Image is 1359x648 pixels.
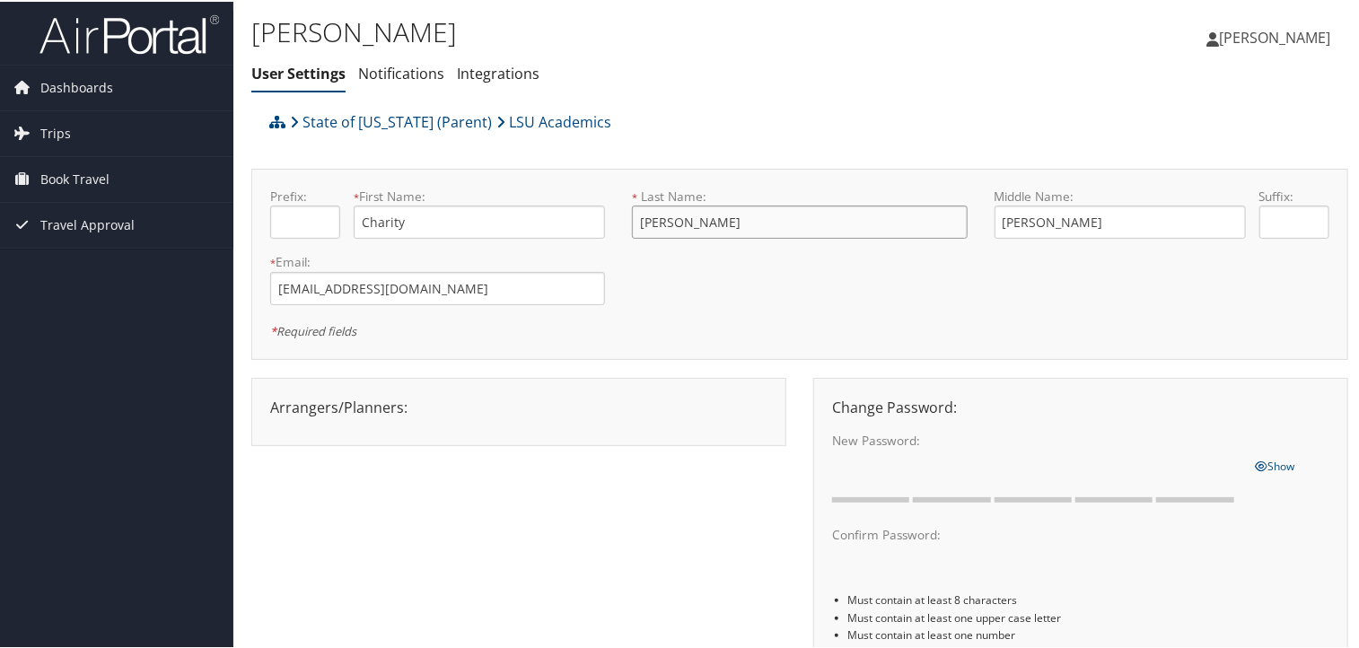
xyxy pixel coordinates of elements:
label: Confirm Password: [832,524,1242,542]
label: Middle Name: [995,186,1246,204]
a: [PERSON_NAME] [1206,9,1348,63]
label: Last Name: [632,186,967,204]
em: Required fields [270,321,356,337]
h1: [PERSON_NAME] [251,12,983,49]
span: Book Travel [40,155,110,200]
a: Integrations [457,62,539,82]
div: Arrangers/Planners: [257,395,781,416]
span: Travel Approval [40,201,135,246]
a: Show [1256,453,1295,473]
a: State of [US_STATE] (Parent) [290,102,492,138]
a: Notifications [358,62,444,82]
li: Must contain at least one number [848,625,1329,642]
label: First Name: [354,186,605,204]
span: Trips [40,109,71,154]
label: Email: [270,251,605,269]
a: User Settings [251,62,346,82]
span: Show [1256,457,1295,472]
label: Prefix: [270,186,340,204]
span: Dashboards [40,64,113,109]
div: Change Password: [819,395,1343,416]
a: LSU Academics [496,102,611,138]
label: New Password: [832,430,1242,448]
li: Must contain at least one upper case letter [848,608,1329,625]
label: Suffix: [1259,186,1329,204]
img: airportal-logo.png [39,12,219,54]
span: [PERSON_NAME] [1219,26,1330,46]
li: Must contain at least 8 characters [848,590,1329,607]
